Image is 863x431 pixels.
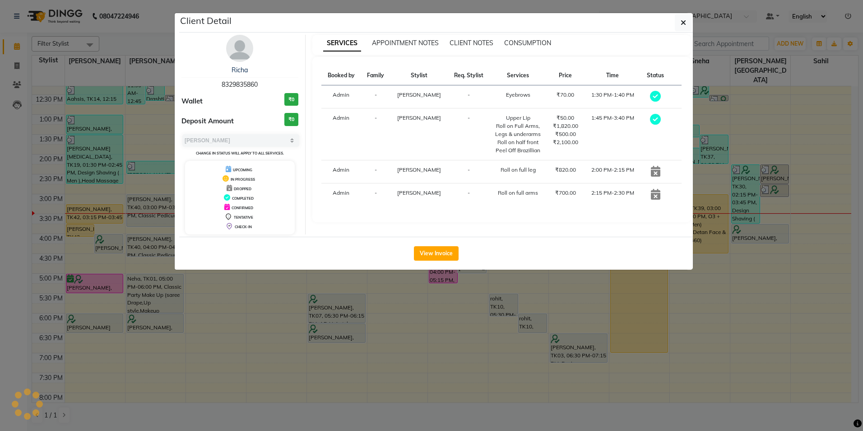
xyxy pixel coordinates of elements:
td: - [361,160,390,183]
span: CONSUMPTION [504,39,551,47]
h3: ₹0 [284,93,298,106]
td: Admin [321,108,361,160]
div: ₹820.00 [552,166,579,174]
small: Change in status will apply to all services. [196,151,284,155]
div: ₹1,820.00 [552,122,579,130]
td: Admin [321,183,361,206]
span: IN PROGRESS [231,177,255,182]
div: Roll on Full Arms, Legs & underarms [495,122,541,138]
div: ₹500.00 [552,130,579,138]
td: - [448,85,490,108]
th: Time [585,66,641,85]
td: Admin [321,160,361,183]
span: CLIENT NOTES [450,39,493,47]
div: Roll on full leg [495,166,541,174]
th: Stylist [390,66,448,85]
td: - [361,85,390,108]
td: - [448,183,490,206]
td: Admin [321,85,361,108]
td: - [448,108,490,160]
th: Services [490,66,547,85]
div: Eyebrows [495,91,541,99]
a: Richa [232,66,248,74]
td: 1:45 PM-3:40 PM [585,108,641,160]
span: TENTATIVE [234,215,253,220]
div: ₹700.00 [552,189,579,197]
span: APPOINTMENT NOTES [372,39,439,47]
span: COMPLETED [232,196,254,201]
td: - [448,160,490,183]
span: CHECK-IN [235,225,252,229]
span: Wallet [181,96,203,107]
button: View Invoice [414,246,459,261]
span: 8329835860 [222,80,258,89]
span: [PERSON_NAME] [397,114,441,121]
h3: ₹0 [284,113,298,126]
span: UPCOMING [233,168,252,172]
span: [PERSON_NAME] [397,189,441,196]
span: DROPPED [234,187,251,191]
td: 2:00 PM-2:15 PM [585,160,641,183]
span: Deposit Amount [181,116,234,126]
div: Peel Off Brazillian [495,146,541,155]
td: - [361,183,390,206]
th: Booked by [321,66,361,85]
h5: Client Detail [180,14,232,28]
span: [PERSON_NAME] [397,166,441,173]
td: - [361,108,390,160]
div: Roll on full arms [495,189,541,197]
div: ₹2,100.00 [552,138,579,146]
span: SERVICES [323,35,361,52]
div: ₹50.00 [552,114,579,122]
div: Roll on half front [495,138,541,146]
td: 1:30 PM-1:40 PM [585,85,641,108]
span: [PERSON_NAME] [397,91,441,98]
span: CONFIRMED [232,206,253,210]
th: Req. Stylist [448,66,490,85]
th: Family [361,66,390,85]
th: Status [641,66,670,85]
img: avatar [226,35,253,62]
div: ₹70.00 [552,91,579,99]
td: 2:15 PM-2:30 PM [585,183,641,206]
div: Upper Lip [495,114,541,122]
th: Price [547,66,585,85]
